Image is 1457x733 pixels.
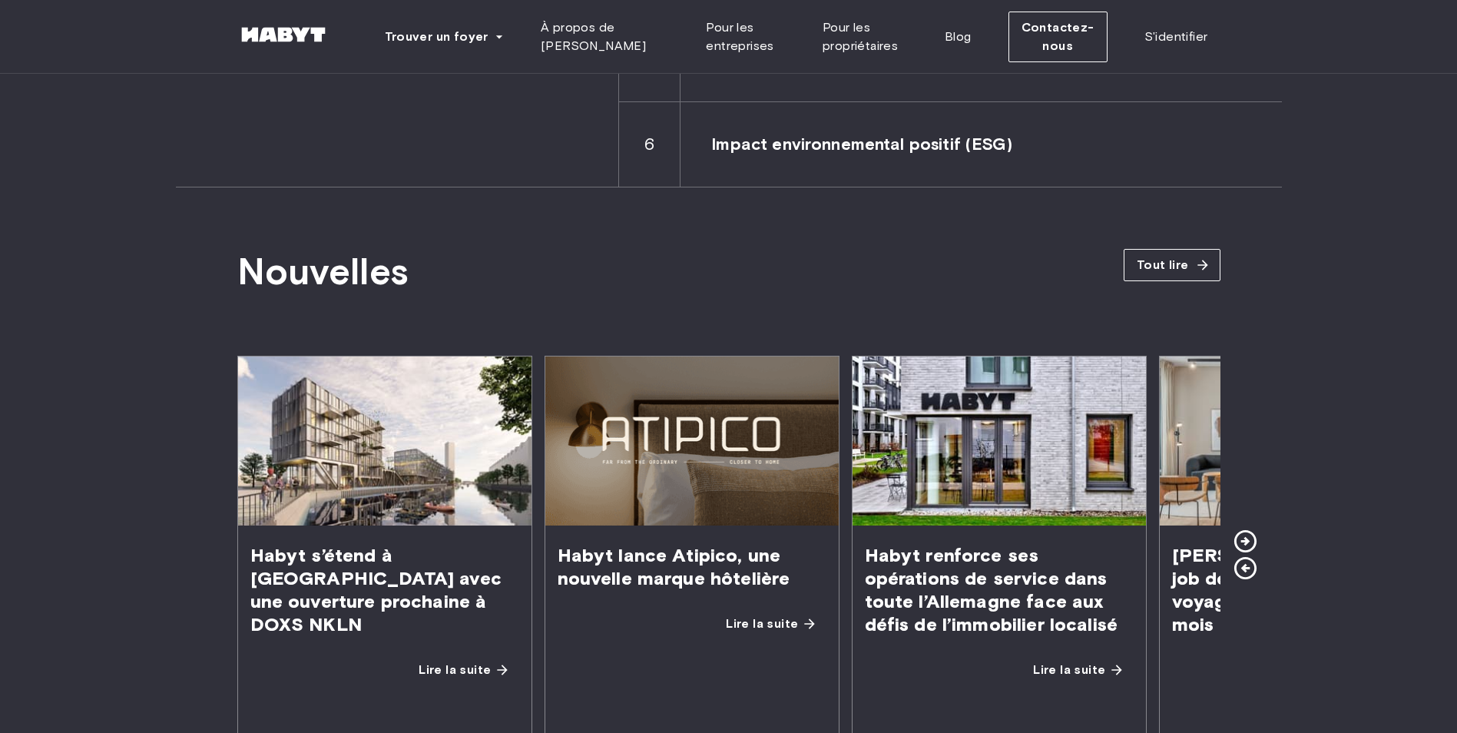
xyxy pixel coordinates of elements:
span: Lire la suite [1033,661,1105,679]
span: Habyt s’étend à [GEOGRAPHIC_DATA] avec une ouverture prochaine à DOXS NKLN [238,526,531,655]
a: Lire la suite [1021,655,1133,685]
span: Trouver un foyer [385,28,488,46]
span: Habyt lance Atipico, une nouvelle marque hôtelière [545,526,839,609]
button: Trouver un foyer [373,22,516,52]
span: Habyt renforce ses opérations de service dans toute l’Allemagne face aux défis de l’immobilier lo... [853,526,1146,655]
a: À propos de [PERSON_NAME] [528,12,694,61]
a: Tout lire [1124,249,1220,281]
span: Lire la suite [419,661,491,679]
img: Habyt [237,27,329,42]
b: Impact environnemental positif (ESG) [711,134,1012,154]
a: Pour les entreprises [694,12,810,61]
span: 6 [644,133,654,156]
span: Pour les propriétaires [823,18,920,55]
span: À propos de [PERSON_NAME] [541,18,682,55]
button: Contactez-nous [1008,12,1108,62]
span: Blog [945,28,972,46]
span: S'identifier [1144,28,1208,46]
span: Lire la suite [726,615,798,633]
span: [PERSON_NAME] lance un job de rêve : être payé pour voyager dans 12 villes en 12 mois [1160,526,1453,655]
a: Blog [932,12,984,61]
a: Pour les propriétaires [810,12,932,61]
span: Contactez-nous [1022,18,1094,55]
a: S'identifier [1132,22,1220,52]
a: Lire la suite [406,655,518,685]
span: Nouvelles [237,249,408,294]
a: Lire la suite [714,609,826,639]
span: Tout lire [1137,256,1189,274]
span: Pour les entreprises [706,18,798,55]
